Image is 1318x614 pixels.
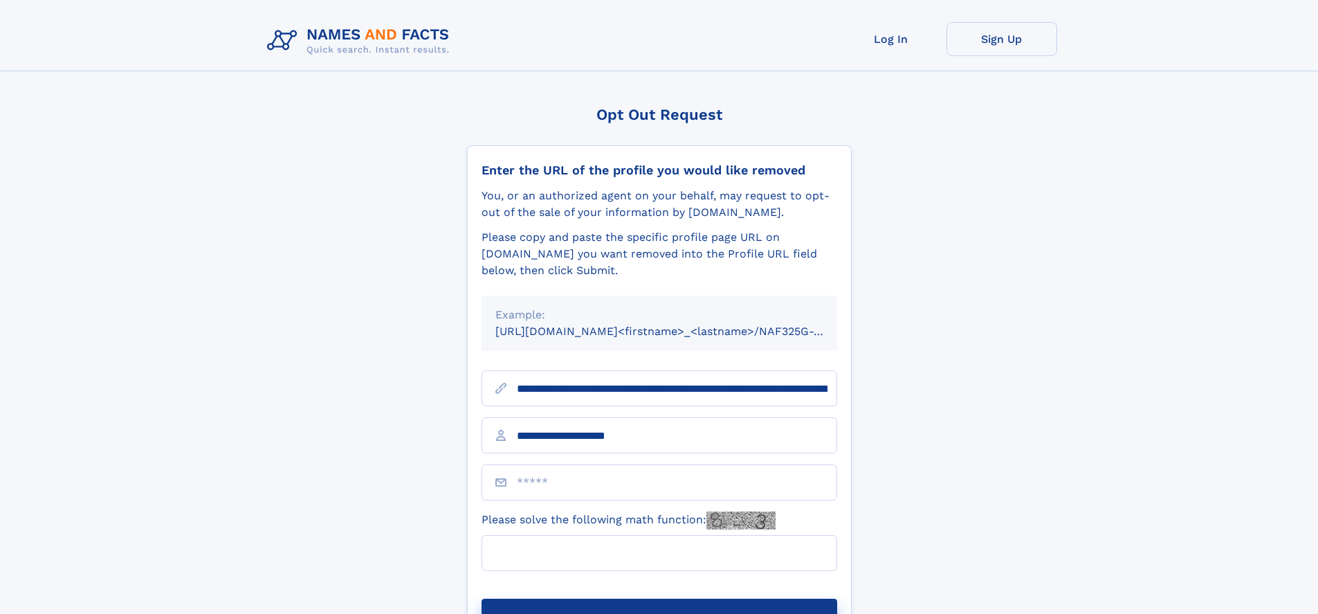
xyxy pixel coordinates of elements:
[495,325,863,338] small: [URL][DOMAIN_NAME]<firstname>_<lastname>/NAF325G-xxxxxxxx
[262,22,461,60] img: Logo Names and Facts
[482,163,837,178] div: Enter the URL of the profile you would like removed
[482,188,837,221] div: You, or an authorized agent on your behalf, may request to opt-out of the sale of your informatio...
[482,512,776,530] label: Please solve the following math function:
[482,229,837,279] div: Please copy and paste the specific profile page URL on [DOMAIN_NAME] you want removed into the Pr...
[495,307,823,323] div: Example:
[836,22,946,56] a: Log In
[467,106,852,123] div: Opt Out Request
[946,22,1057,56] a: Sign Up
